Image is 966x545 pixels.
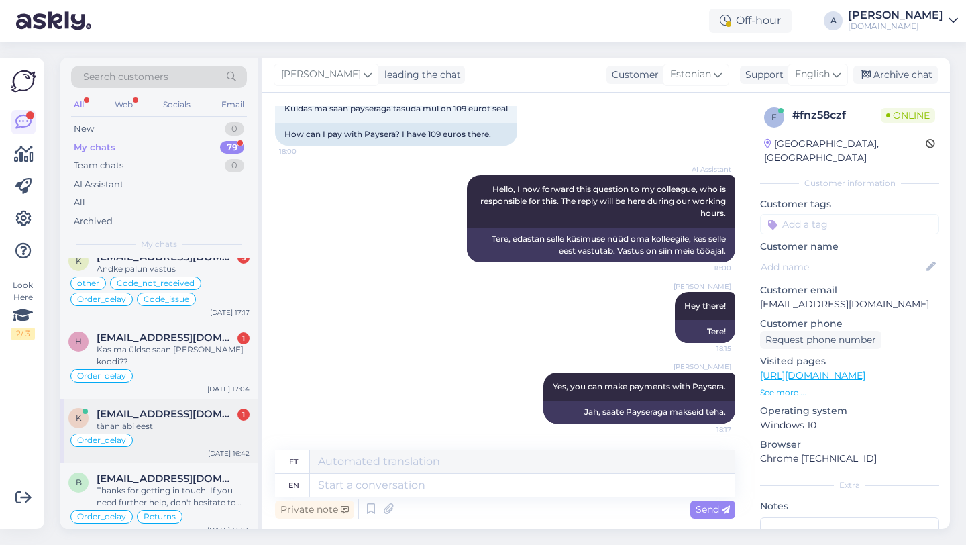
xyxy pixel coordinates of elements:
[848,10,943,21] div: [PERSON_NAME]
[237,409,250,421] div: 1
[210,307,250,317] div: [DATE] 17:17
[112,96,136,113] div: Web
[480,184,728,218] span: Hello, I now forward this question to my colleague, who is responsible for this. The reply will b...
[760,369,865,381] a: [URL][DOMAIN_NAME]
[97,263,250,275] div: Andke palun vastus
[674,362,731,372] span: [PERSON_NAME]
[760,418,939,432] p: Windows 10
[225,122,244,136] div: 0
[97,408,236,420] span: kriskl44s@gmail.com
[881,108,935,123] span: Online
[74,178,123,191] div: AI Assistant
[76,413,82,423] span: k
[543,401,735,424] div: Jah, saate Payseraga makseid teha.
[74,122,94,136] div: New
[279,146,329,156] span: 18:00
[97,344,250,368] div: Kas ma üldse saan [PERSON_NAME] koodi??
[77,279,99,287] span: other
[144,513,176,521] span: Returns
[760,479,939,491] div: Extra
[674,281,731,291] span: [PERSON_NAME]
[760,354,939,368] p: Visited pages
[97,473,236,485] span: britishwyverna@gmail.com
[77,372,126,380] span: Order_delay
[792,107,881,123] div: # fnz58czf
[74,215,113,228] div: Archived
[606,68,659,82] div: Customer
[284,103,508,113] span: Kuidas ma saan payseraga tasuda mul on 109 eurot seal
[771,112,777,122] span: f
[379,68,461,82] div: leading the chat
[684,301,726,311] span: Hey there!
[760,499,939,513] p: Notes
[11,328,35,340] div: 2 / 3
[760,297,939,311] p: [EMAIL_ADDRESS][DOMAIN_NAME]
[97,332,236,344] span: hugoedela366@gmail.com
[117,279,195,287] span: Code_not_received
[77,436,126,444] span: Order_delay
[681,344,731,354] span: 18:15
[74,141,115,154] div: My chats
[11,279,35,340] div: Look Here
[208,448,250,458] div: [DATE] 16:42
[795,67,830,82] span: English
[467,228,735,262] div: Tere, edastan selle küsimuse nüüd oma kolleegile, kes selle eest vastutab. Vastus on siin meie tö...
[760,240,939,254] p: Customer name
[288,474,299,497] div: en
[281,67,361,82] span: [PERSON_NAME]
[207,384,250,394] div: [DATE] 17:04
[760,197,939,211] p: Customer tags
[71,96,87,113] div: All
[681,263,731,273] span: 18:00
[75,336,82,346] span: h
[97,485,250,509] div: Thanks for getting in touch. If you need further help, don't hesitate to contact us again. Have a...
[77,513,126,521] span: Order_delay
[681,164,731,175] span: AI Assistant
[160,96,193,113] div: Socials
[77,295,126,303] span: Order_delay
[83,70,168,84] span: Search customers
[225,159,244,172] div: 0
[219,96,247,113] div: Email
[760,452,939,466] p: Chrome [TECHNICAL_ID]
[760,387,939,399] p: See more ...
[141,238,177,250] span: My chats
[696,503,730,515] span: Send
[220,141,244,154] div: 79
[237,332,250,344] div: 1
[553,381,726,391] span: Yes, you can make payments with Paysera.
[824,11,843,30] div: A
[848,21,943,32] div: [DOMAIN_NAME]
[760,317,939,331] p: Customer phone
[675,320,735,343] div: Tere!
[289,450,298,473] div: et
[760,177,939,189] div: Customer information
[853,66,938,84] div: Archive chat
[144,295,189,303] span: Code_issue
[760,283,939,297] p: Customer email
[275,123,517,146] div: How can I pay with Paysera? I have 109 euros there.
[74,159,123,172] div: Team chats
[670,67,711,82] span: Estonian
[97,420,250,432] div: tänan abi eest
[11,68,36,94] img: Askly Logo
[681,424,731,434] span: 18:17
[74,196,85,209] div: All
[76,256,82,266] span: k
[760,331,881,349] div: Request phone number
[760,214,939,234] input: Add a tag
[760,404,939,418] p: Operating system
[764,137,926,165] div: [GEOGRAPHIC_DATA], [GEOGRAPHIC_DATA]
[709,9,792,33] div: Off-hour
[761,260,924,275] input: Add name
[76,477,82,487] span: b
[848,10,958,32] a: [PERSON_NAME][DOMAIN_NAME]
[740,68,784,82] div: Support
[275,501,354,519] div: Private note
[207,525,250,535] div: [DATE] 14:24
[760,438,939,452] p: Browser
